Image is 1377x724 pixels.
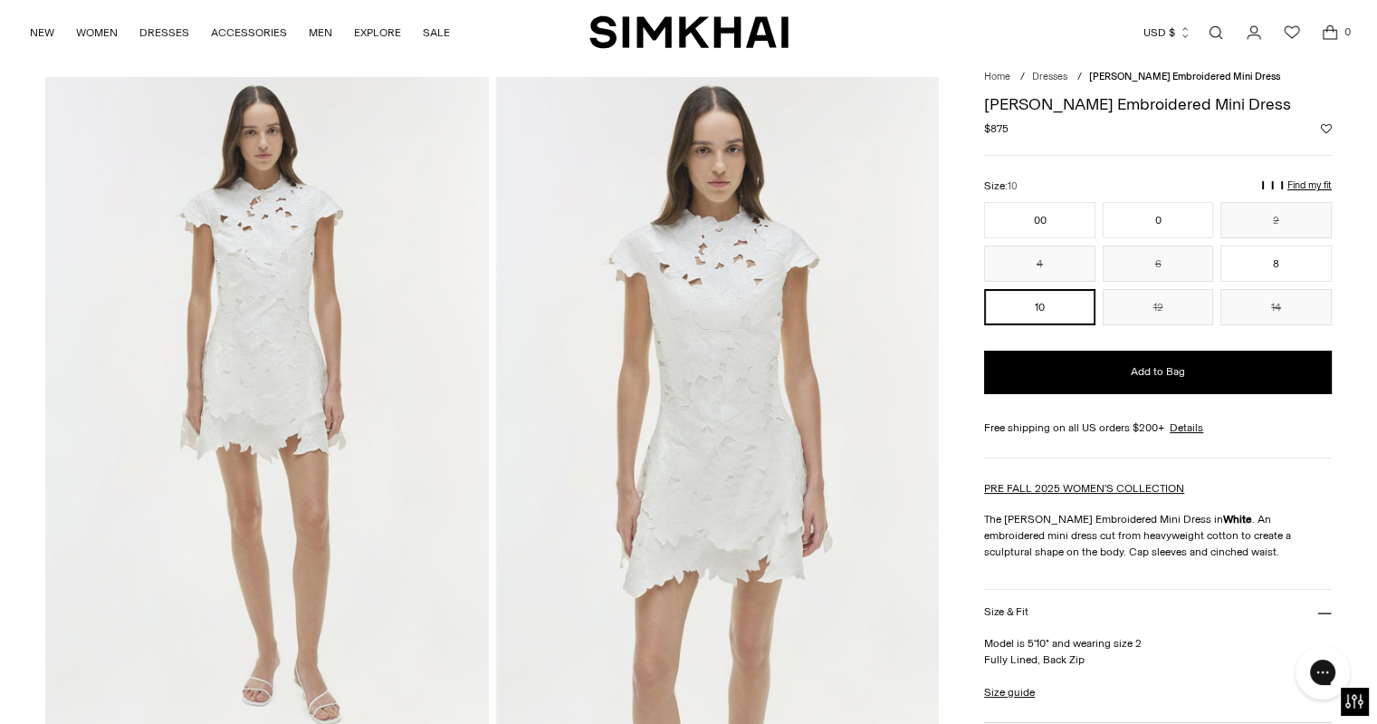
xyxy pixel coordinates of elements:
a: SIMKHAI [589,14,789,50]
a: MEN [309,13,332,53]
div: Free shipping on all US orders $200+ [984,420,1332,436]
a: ACCESSORIES [211,13,287,53]
button: 4 [984,246,1095,282]
a: Go to the account page [1236,14,1272,51]
div: / [1077,70,1082,85]
button: 6 [1103,246,1214,282]
a: WOMEN [76,13,118,53]
a: Wishlist [1274,14,1310,51]
a: DRESSES [139,13,189,53]
div: / [1020,70,1025,85]
button: 2 [1220,202,1332,238]
h1: [PERSON_NAME] Embroidered Mini Dress [984,96,1332,112]
button: 10 [984,289,1095,325]
span: [PERSON_NAME] Embroidered Mini Dress [1089,71,1280,82]
iframe: Sign Up via Text for Offers [14,655,182,710]
p: Model is 5'10" and wearing size 2 Fully Lined, Back Zip [984,635,1332,668]
span: Add to Bag [1131,364,1185,380]
button: Size & Fit [984,590,1332,636]
a: NEW [30,13,54,53]
a: EXPLORE [354,13,401,53]
span: 0 [1339,24,1355,40]
a: SALE [423,13,450,53]
a: Size guide [984,684,1035,700]
a: Open cart modal [1312,14,1348,51]
h3: Size & Fit [984,606,1028,618]
nav: breadcrumbs [984,70,1332,85]
button: 12 [1103,289,1214,325]
iframe: Gorgias live chat messenger [1286,639,1359,706]
button: 0 [1103,202,1214,238]
strong: White [1223,513,1252,526]
span: 10 [1008,180,1018,192]
a: Home [984,71,1010,82]
p: The [PERSON_NAME] Embroidered Mini Dress in . An embroidered mini dress cut from heavyweight cott... [984,511,1332,560]
button: Add to Bag [984,351,1332,394]
button: 14 [1220,289,1332,325]
button: 00 [984,202,1095,238]
button: Add to Wishlist [1321,123,1332,134]
a: PRE FALL 2025 WOMEN'S COLLECTION [984,482,1184,495]
a: Dresses [1032,71,1067,82]
a: Details [1170,420,1203,436]
button: USD $ [1143,13,1191,53]
a: Open search modal [1198,14,1234,51]
button: 8 [1220,246,1332,282]
span: $875 [984,121,1009,137]
label: Size: [984,178,1018,195]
